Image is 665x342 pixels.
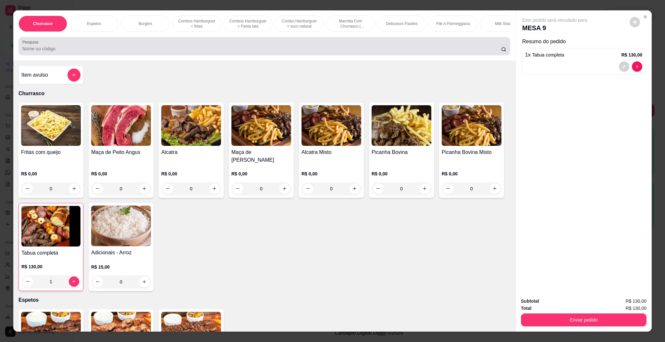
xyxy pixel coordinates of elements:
[91,264,151,270] p: R$ 15,00
[22,39,41,45] label: Pesquisa
[372,105,431,146] img: product-image
[92,277,103,287] button: decrease-product-quantity
[21,105,81,146] img: product-image
[621,52,642,58] p: R$ 130,00
[532,52,564,57] span: Tabua completa
[161,171,221,177] p: R$ 0,00
[178,19,216,29] p: Combos Hamburguer + fritas
[302,105,361,146] img: product-image
[442,105,501,146] img: product-image
[21,171,81,177] p: R$ 0,00
[625,305,647,312] span: R$ 130,00
[161,148,221,156] h4: Alcatra
[522,23,587,32] p: MESA 9
[625,298,647,305] span: R$ 130,00
[442,171,501,177] p: R$ 0,00
[372,171,431,177] p: R$ 0,00
[21,263,80,270] p: R$ 130,00
[522,17,587,23] p: Este pedido será vinculado para
[18,296,510,304] p: Espetos
[442,148,501,156] h4: Picanha Bovina Misto
[18,90,510,97] p: Churrasco
[91,171,151,177] p: R$ 0,00
[386,21,417,26] p: Deliciosos Pastéis
[21,249,80,257] h4: Tabua completa
[521,313,647,326] button: Enviar pedido
[630,17,640,27] button: decrease-product-quantity
[161,105,221,146] img: product-image
[280,19,318,29] p: Combo Hamburguer + suco natural
[91,249,151,257] h4: Adicionais - Arroz
[302,148,361,156] h4: Alcatra Misto
[21,71,48,79] h4: Item avulso
[87,21,101,26] p: Espetos
[302,171,361,177] p: R$ 0,00
[522,38,645,45] p: Resumo do pedido
[640,12,650,22] button: Close
[436,21,470,26] p: Filé A Parmeggiana
[332,19,369,29] p: Marmita Com Churrasco ( Novidade )
[525,51,564,59] p: 1 x
[21,148,81,156] h4: Fritas com queijo
[91,148,151,156] h4: Maça de Peito Angus
[521,306,531,311] strong: Total
[91,105,151,146] img: product-image
[231,171,291,177] p: R$ 0,00
[21,206,80,247] img: product-image
[68,69,80,82] button: add-separate-item
[91,206,151,246] img: product-image
[372,148,431,156] h4: Picanha Bovina
[22,45,501,52] input: Pesquisa
[231,105,291,146] img: product-image
[632,61,642,72] button: decrease-product-quantity
[619,61,629,72] button: decrease-product-quantity
[139,21,152,26] p: Burgers
[521,298,539,304] strong: Subtotal
[139,277,150,287] button: increase-product-quantity
[231,148,291,164] h4: Maça de [PERSON_NAME]
[495,21,514,26] p: Milk Shake
[229,19,267,29] p: Combos Hamburguer + Fanta lata
[33,21,53,26] p: Churrasco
